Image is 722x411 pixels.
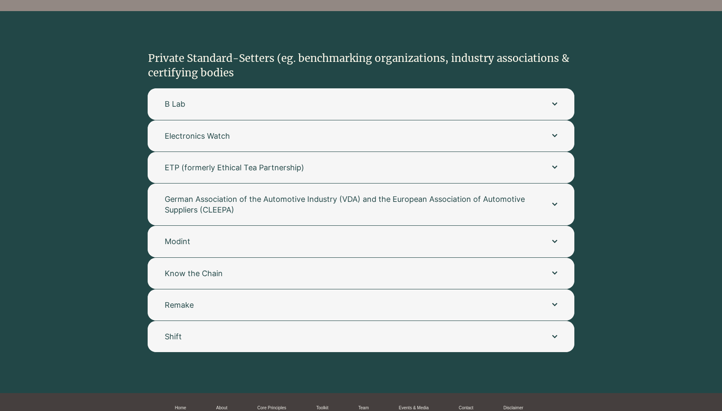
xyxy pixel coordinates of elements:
button: German Association of the Automotive Industry (VDA) and the European Association of Automotive Su... [148,184,574,225]
button: Electronics Watch [148,120,574,152]
button: Modint [148,226,574,257]
span: Shift [165,331,535,342]
button: ETP (formerly Ethical Tea Partnership) [148,152,574,183]
button: Shift [148,321,574,352]
span: German Association of the Automotive Industry (VDA) and the European Association of Automotive Su... [165,194,535,215]
span: Remake [165,300,535,310]
button: B Lab [148,88,574,120]
span: ETP (formerly Ethical Tea Partnership) [165,162,535,173]
span: B Lab [165,99,535,109]
button: Know the Chain [148,258,574,289]
button: Remake [148,289,574,321]
span: Modint [165,236,535,247]
span: Electronics Watch [165,131,535,141]
span: Know the Chain [165,268,535,279]
h2: Private Standard-Setters (eg. benchmarking organizations, industry associations & certifying bodies [148,51,572,80]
